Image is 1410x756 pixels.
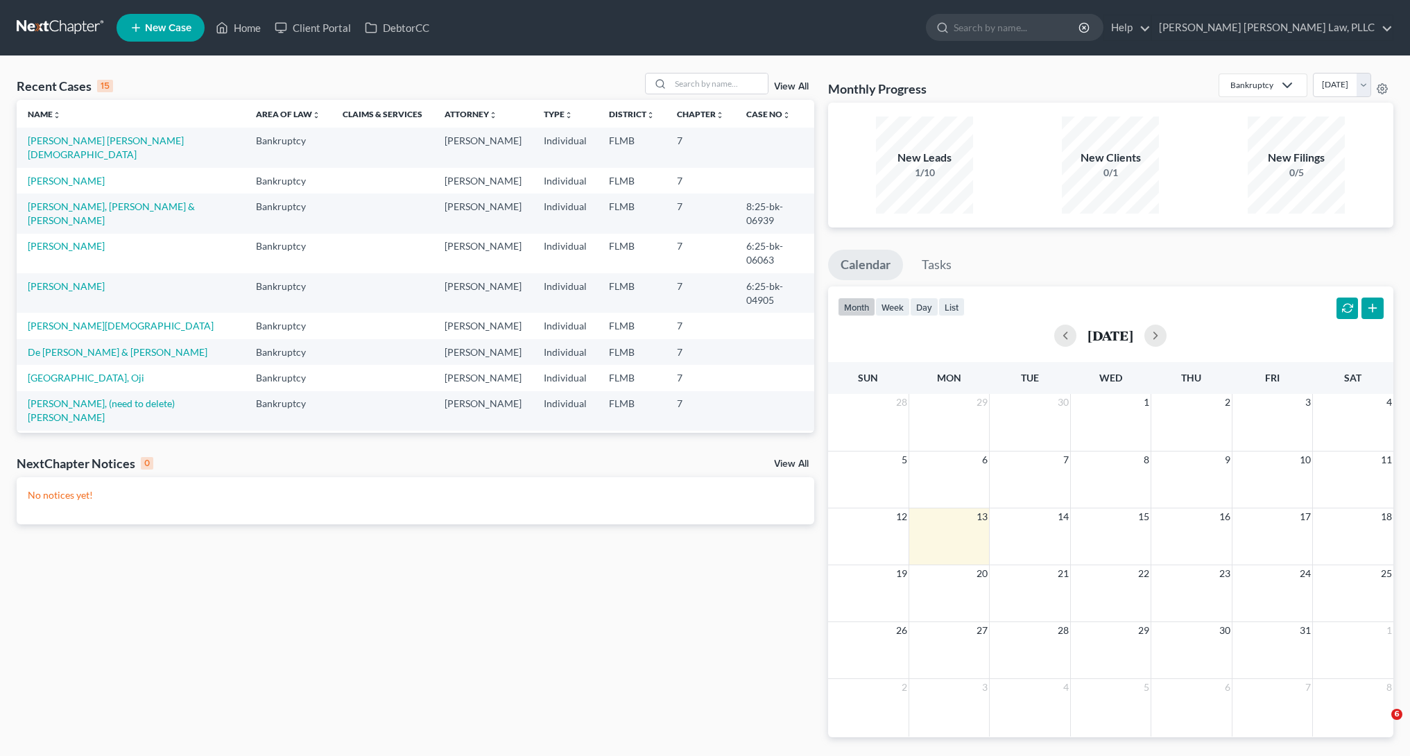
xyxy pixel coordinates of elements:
[895,394,909,411] span: 28
[975,508,989,525] span: 13
[1298,508,1312,525] span: 17
[28,175,105,187] a: [PERSON_NAME]
[28,397,175,423] a: [PERSON_NAME], (need to delete) [PERSON_NAME]
[1056,622,1070,639] span: 28
[256,109,320,119] a: Area of Lawunfold_more
[28,320,214,332] a: [PERSON_NAME][DEMOGRAPHIC_DATA]
[433,194,533,233] td: [PERSON_NAME]
[1218,508,1232,525] span: 16
[28,488,803,502] p: No notices yet!
[1218,565,1232,582] span: 23
[735,194,814,233] td: 8:25-bk-06939
[533,365,598,390] td: Individual
[716,111,724,119] i: unfold_more
[53,111,61,119] i: unfold_more
[910,298,938,316] button: day
[533,339,598,365] td: Individual
[489,111,497,119] i: unfold_more
[28,346,207,358] a: De [PERSON_NAME] & [PERSON_NAME]
[1379,508,1393,525] span: 18
[774,82,809,92] a: View All
[28,200,195,226] a: [PERSON_NAME], [PERSON_NAME] & [PERSON_NAME]
[598,234,666,273] td: FLMB
[28,240,105,252] a: [PERSON_NAME]
[598,313,666,338] td: FLMB
[1056,394,1070,411] span: 30
[245,313,332,338] td: Bankruptcy
[141,457,153,470] div: 0
[1304,679,1312,696] span: 7
[28,280,105,292] a: [PERSON_NAME]
[1379,452,1393,468] span: 11
[1344,372,1361,384] span: Sat
[245,234,332,273] td: Bankruptcy
[17,455,153,472] div: NextChapter Notices
[895,565,909,582] span: 19
[433,339,533,365] td: [PERSON_NAME]
[1298,565,1312,582] span: 24
[1265,372,1280,384] span: Fri
[666,194,735,233] td: 7
[828,250,903,280] a: Calendar
[938,298,965,316] button: list
[1137,508,1151,525] span: 15
[746,109,791,119] a: Case Nounfold_more
[666,339,735,365] td: 7
[358,15,436,40] a: DebtorCC
[782,111,791,119] i: unfold_more
[332,100,433,128] th: Claims & Services
[1062,150,1159,166] div: New Clients
[1062,679,1070,696] span: 4
[876,150,973,166] div: New Leads
[876,166,973,180] div: 1/10
[1230,79,1273,91] div: Bankruptcy
[981,679,989,696] span: 3
[975,565,989,582] span: 20
[533,273,598,313] td: Individual
[598,431,666,456] td: FLMB
[909,250,964,280] a: Tasks
[598,128,666,167] td: FLMB
[1099,372,1122,384] span: Wed
[433,168,533,194] td: [PERSON_NAME]
[533,313,598,338] td: Individual
[28,109,61,119] a: Nameunfold_more
[1104,15,1151,40] a: Help
[1062,452,1070,468] span: 7
[1142,394,1151,411] span: 1
[1298,452,1312,468] span: 10
[671,74,768,94] input: Search by name...
[544,109,573,119] a: Typeunfold_more
[1062,166,1159,180] div: 0/1
[1363,709,1396,742] iframe: Intercom live chat
[666,431,735,456] td: 7
[245,431,332,456] td: Bankruptcy
[1218,622,1232,639] span: 30
[1087,328,1133,343] h2: [DATE]
[565,111,573,119] i: unfold_more
[828,80,927,97] h3: Monthly Progress
[735,234,814,273] td: 6:25-bk-06063
[28,135,184,160] a: [PERSON_NAME] [PERSON_NAME][DEMOGRAPHIC_DATA]
[1142,679,1151,696] span: 5
[900,679,909,696] span: 2
[666,168,735,194] td: 7
[1152,15,1393,40] a: [PERSON_NAME] [PERSON_NAME] Law, PLLC
[666,273,735,313] td: 7
[598,339,666,365] td: FLMB
[1391,709,1402,720] span: 6
[875,298,910,316] button: week
[445,109,497,119] a: Attorneyunfold_more
[666,313,735,338] td: 7
[245,339,332,365] td: Bankruptcy
[954,15,1081,40] input: Search by name...
[1223,452,1232,468] span: 9
[666,365,735,390] td: 7
[1137,565,1151,582] span: 22
[774,459,809,469] a: View All
[895,508,909,525] span: 12
[433,365,533,390] td: [PERSON_NAME]
[1056,565,1070,582] span: 21
[1021,372,1039,384] span: Tue
[312,111,320,119] i: unfold_more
